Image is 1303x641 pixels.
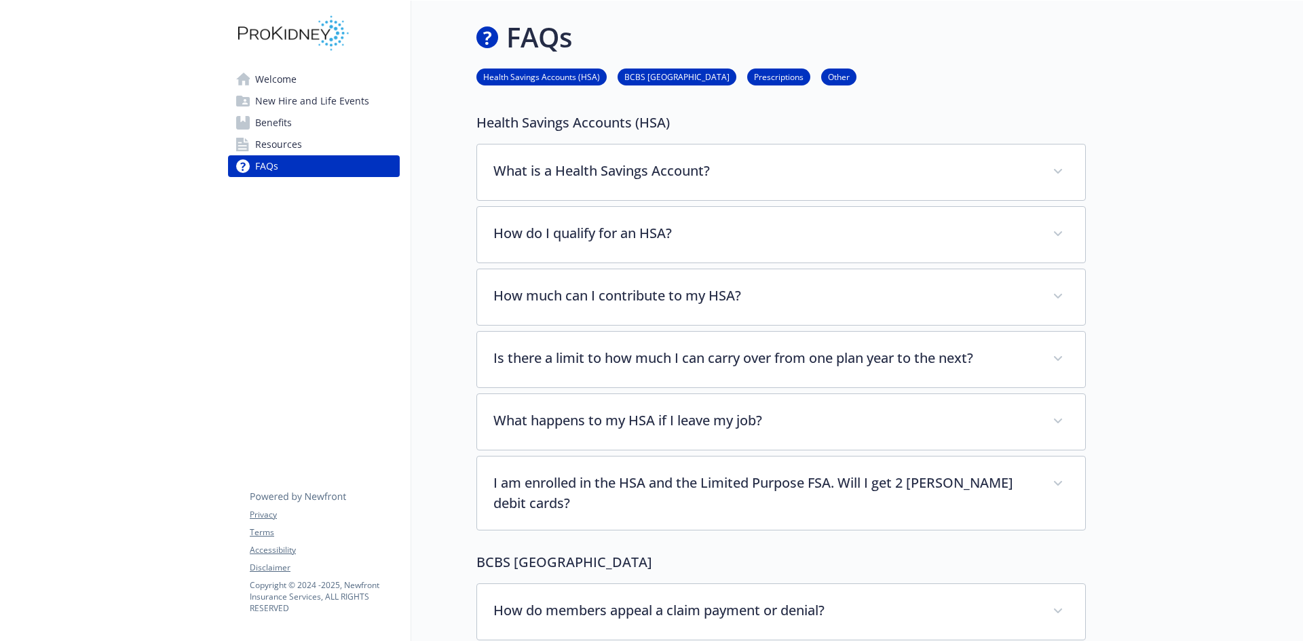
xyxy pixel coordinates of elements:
p: Is there a limit to how much I can carry over from one plan year to the next? [493,348,1036,368]
p: I am enrolled in the HSA and the Limited Purpose FSA. Will I get 2 [PERSON_NAME] debit cards? [493,473,1036,513]
p: Health Savings Accounts (HSA) [476,113,1086,133]
span: Benefits [255,112,292,134]
p: How do I qualify for an HSA? [493,223,1036,244]
a: Health Savings Accounts (HSA) [476,70,607,83]
p: How do members appeal a claim payment or denial? [493,600,1036,621]
p: What happens to my HSA if I leave my job? [493,410,1036,431]
p: BCBS [GEOGRAPHIC_DATA] [476,552,1086,572]
a: Terms [250,526,399,539]
a: Resources [228,134,400,155]
div: How do I qualify for an HSA? [477,207,1085,263]
a: New Hire and Life Events [228,90,400,112]
a: Prescriptions [747,70,810,83]
p: How much can I contribute to my HSA? [493,286,1036,306]
a: Disclaimer [250,562,399,574]
p: What is a Health Savings Account? [493,161,1036,181]
a: BCBS [GEOGRAPHIC_DATA] [618,70,736,83]
a: Privacy [250,509,399,521]
div: I am enrolled in the HSA and the Limited Purpose FSA. Will I get 2 [PERSON_NAME] debit cards? [477,457,1085,530]
a: Welcome [228,69,400,90]
h1: FAQs [506,17,572,58]
a: Accessibility [250,544,399,556]
a: Benefits [228,112,400,134]
span: FAQs [255,155,278,177]
span: Welcome [255,69,297,90]
div: Is there a limit to how much I can carry over from one plan year to the next? [477,332,1085,387]
span: New Hire and Life Events [255,90,369,112]
p: Copyright © 2024 - 2025 , Newfront Insurance Services, ALL RIGHTS RESERVED [250,579,399,614]
div: What is a Health Savings Account? [477,144,1085,200]
div: How do members appeal a claim payment or denial? [477,584,1085,640]
div: What happens to my HSA if I leave my job? [477,394,1085,450]
span: Resources [255,134,302,155]
a: Other [821,70,856,83]
div: How much can I contribute to my HSA? [477,269,1085,325]
a: FAQs [228,155,400,177]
